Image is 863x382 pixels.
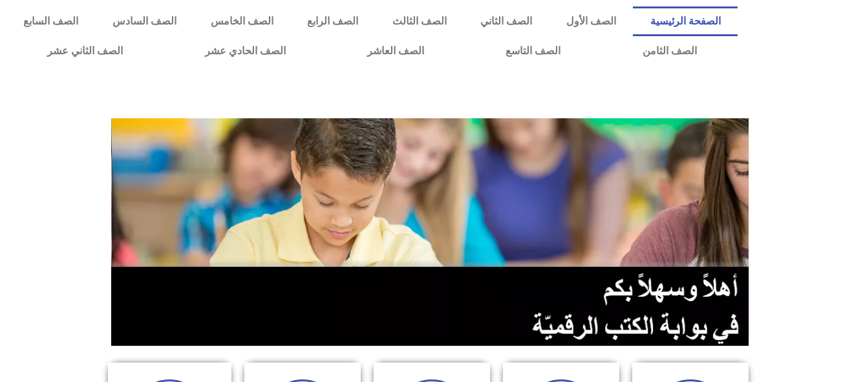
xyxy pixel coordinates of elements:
a: الصف التاسع [465,36,601,66]
a: الصف الحادي عشر [164,36,326,66]
a: الصف الرابع [290,6,376,36]
a: الصف السابع [6,6,96,36]
a: الصف الثاني عشر [6,36,164,66]
a: الصف السادس [96,6,194,36]
a: الصف العاشر [326,36,465,66]
a: الصف الخامس [193,6,290,36]
a: الصف الأول [549,6,634,36]
a: الصف الثالث [375,6,463,36]
a: الصف الثامن [601,36,737,66]
a: الصف الثاني [463,6,549,36]
a: الصفحة الرئيسية [633,6,738,36]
